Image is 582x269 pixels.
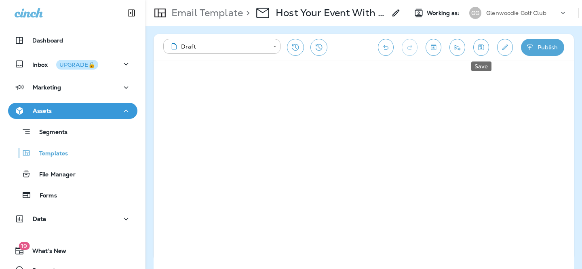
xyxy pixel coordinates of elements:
p: Marketing [33,84,61,91]
button: Toggle preview [426,39,441,56]
p: Templates [31,150,68,158]
button: Undo [378,39,394,56]
p: > [243,7,250,19]
button: InboxUPGRADE🔒 [8,56,137,72]
button: Marketing [8,79,137,95]
button: Forms [8,186,137,203]
p: Assets [33,108,52,114]
button: Assets [8,103,137,119]
p: Forms [32,192,57,200]
p: Dashboard [32,37,63,44]
p: Glenwoodie Golf Club [486,10,546,16]
button: Edit details [497,39,513,56]
button: Save [473,39,489,56]
div: GG [469,7,481,19]
span: Working as: [427,10,461,17]
p: Data [33,216,46,222]
button: Data [8,211,137,227]
p: File Manager [31,171,76,179]
button: View Changelog [310,39,327,56]
button: UPGRADE🔒 [56,60,98,70]
p: Inbox [32,60,98,68]
button: File Manager [8,165,137,182]
button: Publish [521,39,564,56]
button: 19What's New [8,243,137,259]
p: Host Your Event With Us 2025 - 9/10 [276,7,386,19]
div: Draft [169,42,268,51]
button: Dashboard [8,32,137,49]
span: 19 [19,242,30,250]
button: Templates [8,144,137,161]
div: UPGRADE🔒 [59,62,95,68]
button: Collapse Sidebar [120,5,143,21]
p: Segments [31,129,67,137]
button: Restore from previous version [287,39,304,56]
span: What's New [24,248,66,257]
div: Save [471,61,491,71]
p: Email Template [168,7,243,19]
button: Send test email [449,39,465,56]
button: Segments [8,123,137,140]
